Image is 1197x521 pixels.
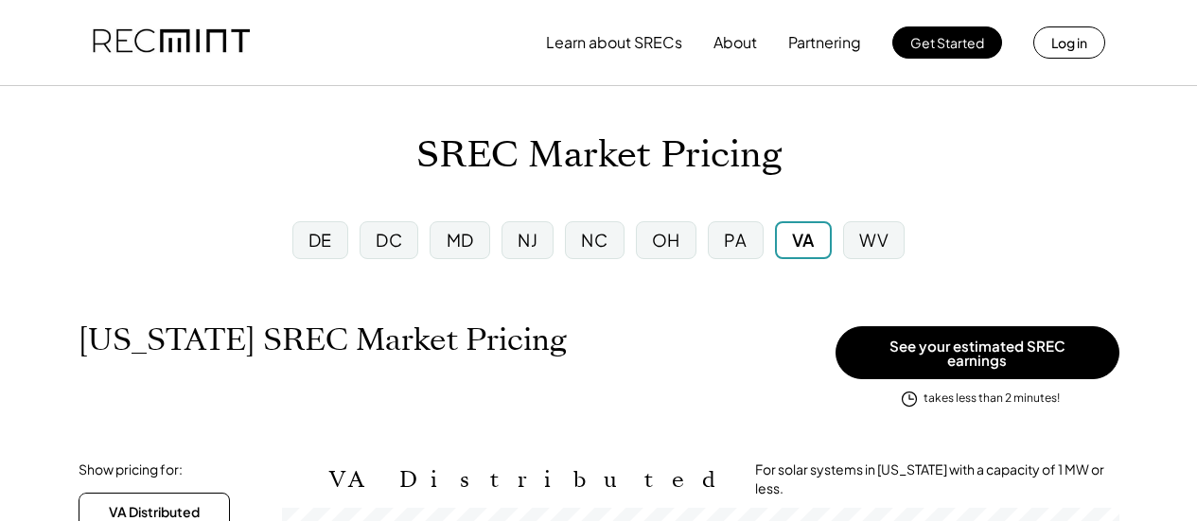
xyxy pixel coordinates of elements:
[329,466,727,494] h2: VA Distributed
[836,326,1119,379] button: See your estimated SREC earnings
[546,24,682,61] button: Learn about SRECs
[724,228,747,252] div: PA
[713,24,757,61] button: About
[93,10,250,75] img: recmint-logotype%403x.png
[1033,26,1105,59] button: Log in
[79,321,567,358] h1: [US_STATE] SREC Market Pricing
[755,460,1119,497] div: For solar systems in [US_STATE] with a capacity of 1 MW or less.
[892,26,1002,59] button: Get Started
[581,228,607,252] div: NC
[518,228,537,252] div: NJ
[447,228,474,252] div: MD
[652,228,680,252] div: OH
[788,24,861,61] button: Partnering
[308,228,332,252] div: DE
[924,391,1060,407] div: takes less than 2 minutes!
[859,228,889,252] div: WV
[79,460,183,479] div: Show pricing for:
[792,228,815,252] div: VA
[376,228,402,252] div: DC
[416,133,782,178] h1: SREC Market Pricing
